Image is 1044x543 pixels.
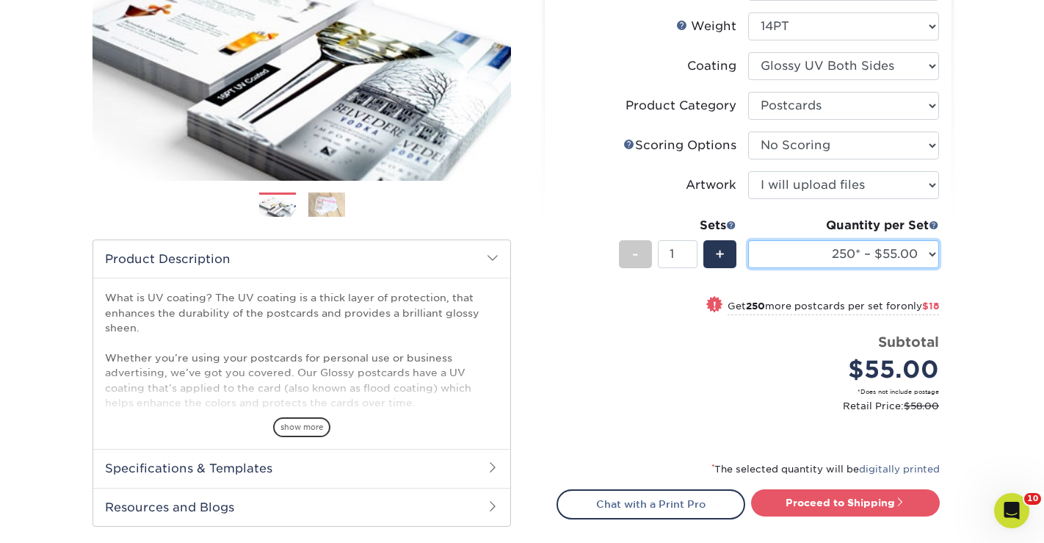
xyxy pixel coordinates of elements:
[751,489,940,516] a: Proceed to Shipping
[713,298,717,313] span: !
[93,488,510,526] h2: Resources and Blogs
[259,193,296,219] img: Postcards 01
[715,243,725,265] span: +
[273,417,330,437] span: show more
[878,334,939,350] strong: Subtotal
[922,301,939,312] span: $18
[687,57,736,75] div: Coating
[676,18,736,35] div: Weight
[93,240,510,278] h2: Product Description
[93,449,510,487] h2: Specifications & Templates
[686,176,736,194] div: Artwork
[746,301,765,312] strong: 250
[994,493,1029,528] iframe: Intercom live chat
[308,192,345,217] img: Postcards 02
[759,352,939,387] div: $55.00
[105,290,499,515] p: What is UV coating? The UV coating is a thick layer of protection, that enhances the durability o...
[711,464,940,475] small: The selected quantity will be
[1024,493,1041,505] span: 10
[623,137,736,154] div: Scoring Options
[568,387,939,396] small: *Does not include postage
[557,489,745,519] a: Chat with a Print Pro
[728,301,939,315] small: Get more postcards per set for
[632,243,639,265] span: -
[904,400,939,411] span: $58.00
[901,301,939,312] span: only
[626,97,736,115] div: Product Category
[748,217,939,234] div: Quantity per Set
[859,464,940,475] a: digitally printed
[619,217,736,234] div: Sets
[568,399,939,413] small: Retail Price:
